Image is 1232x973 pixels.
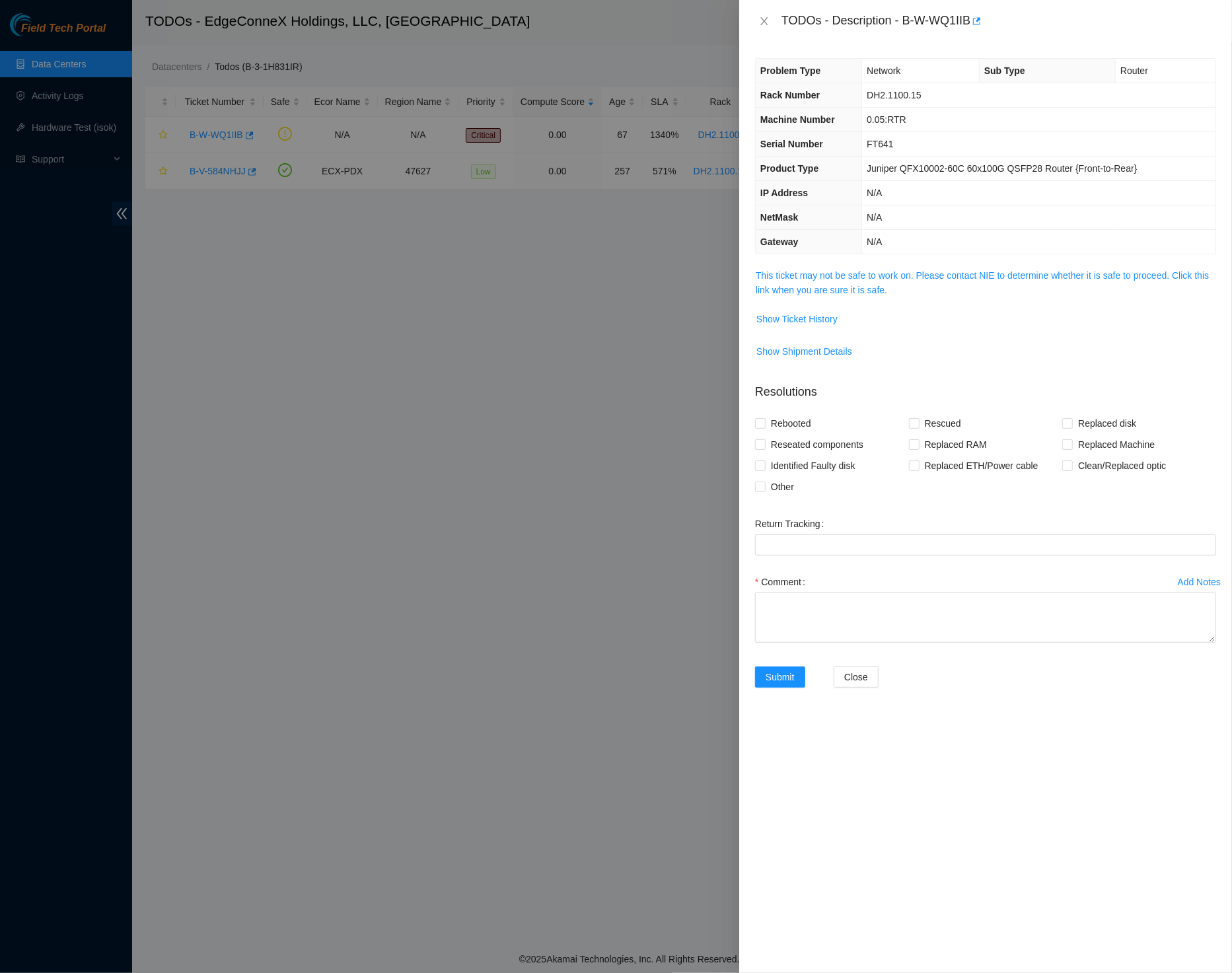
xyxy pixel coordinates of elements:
button: Show Ticket History [756,308,838,330]
span: Serial Number [760,139,823,149]
span: IP Address [760,188,808,198]
span: Router [1120,65,1148,76]
input: Return Tracking [755,534,1216,556]
span: N/A [867,188,882,198]
span: Rebooted [766,413,816,434]
span: Submit [766,670,795,684]
span: N/A [867,236,882,247]
a: This ticket may not be safe to work on. Please contact NIE to determine whether it is safe to pro... [756,270,1209,295]
button: Submit [755,667,805,688]
span: Product Type [760,163,818,174]
span: Reseated components [766,434,869,455]
label: Comment [755,571,811,593]
span: NetMask [760,212,799,223]
span: Close [844,670,868,684]
button: Close [755,15,774,28]
span: Replaced RAM [920,434,992,455]
button: Add Notesclock-circle [1177,571,1221,593]
span: Machine Number [760,114,835,125]
span: Replaced ETH/Power cable [920,455,1044,476]
span: Network [867,65,900,76]
span: Identified Faulty disk [766,455,861,476]
span: FT641 [867,139,893,149]
span: Juniper QFX10002-60C 60x100G QSFP28 Router {Front-to-Rear} [867,163,1137,174]
span: Show Ticket History [756,312,838,326]
span: Clean/Replaced optic [1073,455,1171,476]
span: N/A [867,212,882,223]
textarea: Comment [755,593,1216,643]
span: Rescued [920,413,966,434]
span: Rack Number [760,90,820,100]
label: Return Tracking [755,513,830,534]
span: 0.05:RTR [867,114,906,125]
span: Show Shipment Details [756,344,852,359]
span: Sub Type [984,65,1025,76]
span: Gateway [760,236,799,247]
span: Replaced disk [1073,413,1141,434]
span: Problem Type [760,65,821,76]
div: Add Notes [1178,577,1221,587]
div: TODOs - Description - B-W-WQ1IIB [781,11,1216,32]
span: DH2.1100.15 [867,90,922,100]
button: Show Shipment Details [756,341,853,362]
span: Replaced Machine [1073,434,1160,455]
span: Other [766,476,799,497]
p: Resolutions [755,373,1216,401]
button: Close [834,667,879,688]
span: close [759,16,770,26]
